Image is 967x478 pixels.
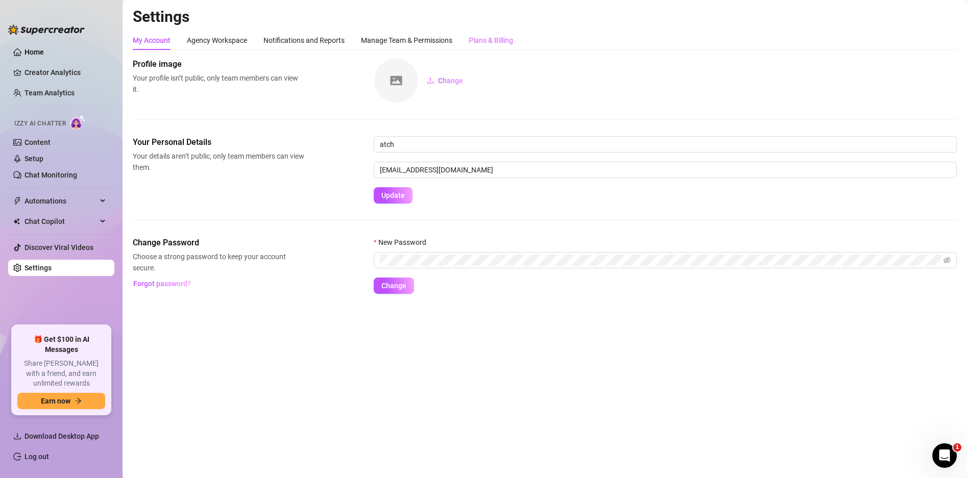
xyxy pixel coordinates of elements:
[25,243,93,251] a: Discover Viral Videos
[374,237,433,248] label: New Password
[469,35,513,46] div: Plans & Billing
[133,58,304,70] span: Profile image
[953,443,961,451] span: 1
[70,115,86,130] img: AI Chatter
[438,77,463,85] span: Change
[25,264,52,272] a: Settings
[25,452,49,461] a: Log out
[381,282,406,290] span: Change
[133,136,304,148] span: Your Personal Details
[41,397,70,405] span: Earn now
[17,359,105,389] span: Share [PERSON_NAME] with a friend, and earn unlimited rewards
[25,89,75,97] a: Team Analytics
[133,7,957,27] h2: Settings
[133,35,171,46] div: My Account
[13,197,21,205] span: thunderbolt
[133,150,304,173] span: Your details aren’t public, only team members can view them.
[427,77,434,84] span: upload
[374,187,413,204] button: Update
[932,443,957,468] iframe: Intercom live chat
[133,237,304,249] span: Change Password
[8,24,85,35] img: logo-BBDzfeDw.svg
[374,136,957,153] input: Enter name
[381,191,405,199] span: Update
[187,35,247,46] div: Agency Workspace
[13,432,21,440] span: download
[133,72,304,95] span: Your profile isn’t public, only team members can view it.
[419,72,471,89] button: Change
[14,119,66,129] span: Izzy AI Chatter
[374,162,957,178] input: Enter new email
[13,218,20,225] img: Chat Copilot
[17,335,105,355] span: 🎁 Get $100 in AI Messages
[17,393,105,409] button: Earn nowarrow-right
[25,64,106,81] a: Creator Analytics
[361,35,452,46] div: Manage Team & Permissions
[380,255,941,266] input: New Password
[263,35,345,46] div: Notifications and Reports
[25,193,97,209] span: Automations
[25,432,99,440] span: Download Desktop App
[75,397,82,405] span: arrow-right
[133,251,304,273] span: Choose a strong password to keep your account secure.
[25,138,51,146] a: Content
[25,213,97,230] span: Chat Copilot
[374,59,418,103] img: square-placeholder.png
[944,257,951,264] span: eye-invisible
[374,278,414,294] button: Change
[133,275,191,292] button: Forgot password?
[133,280,191,288] span: Forgot password?
[25,48,44,56] a: Home
[25,171,77,179] a: Chat Monitoring
[25,155,43,163] a: Setup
